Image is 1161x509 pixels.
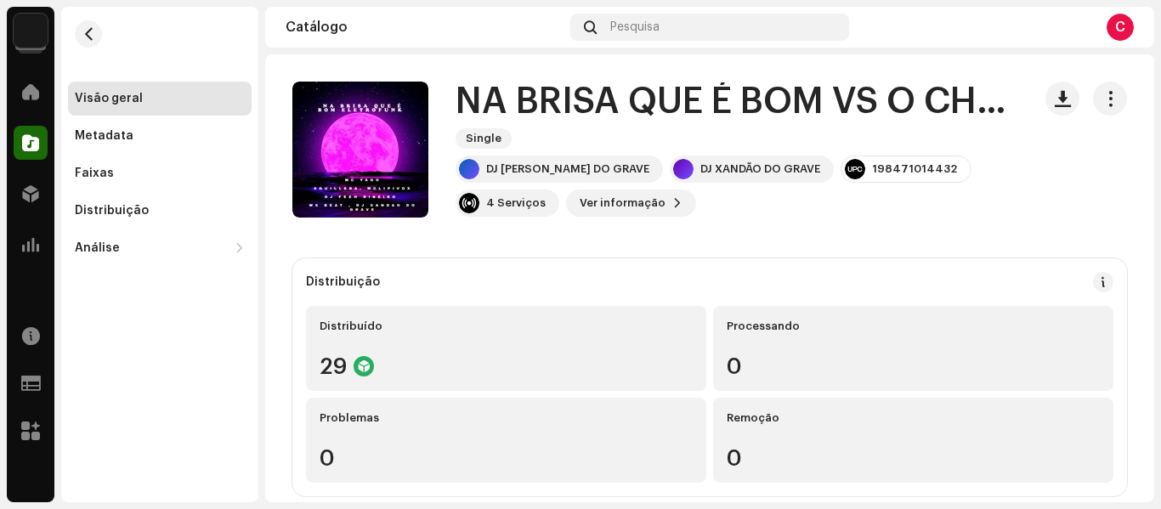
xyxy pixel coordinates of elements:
[1107,14,1134,41] div: C
[75,204,149,218] div: Distribuição
[320,320,693,333] div: Distribuído
[700,162,820,176] div: DJ XANDÃO DO GRAVE
[320,411,693,425] div: Problemas
[68,156,252,190] re-m-nav-item: Faixas
[286,20,564,34] div: Catálogo
[75,241,120,255] div: Análise
[486,162,649,176] div: DJ [PERSON_NAME] DO GRAVE
[75,129,133,143] div: Metadata
[456,82,1018,122] h1: NA BRISA QUE É BOM VS O CHEIRO DO SKUNK [ELETROFUNK]
[68,231,252,265] re-m-nav-dropdown: Análise
[727,411,1100,425] div: Remoção
[68,194,252,228] re-m-nav-item: Distribuição
[872,162,957,176] div: 198471014432
[75,167,114,180] div: Faixas
[610,20,660,34] span: Pesquisa
[68,82,252,116] re-m-nav-item: Visão geral
[456,128,512,149] span: Single
[68,119,252,153] re-m-nav-item: Metadata
[566,189,696,217] button: Ver informação
[727,320,1100,333] div: Processando
[75,92,143,105] div: Visão geral
[580,186,665,220] span: Ver informação
[306,275,380,289] div: Distribuição
[14,14,48,48] img: 730b9dfe-18b5-4111-b483-f30b0c182d82
[486,196,546,210] div: 4 Serviços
